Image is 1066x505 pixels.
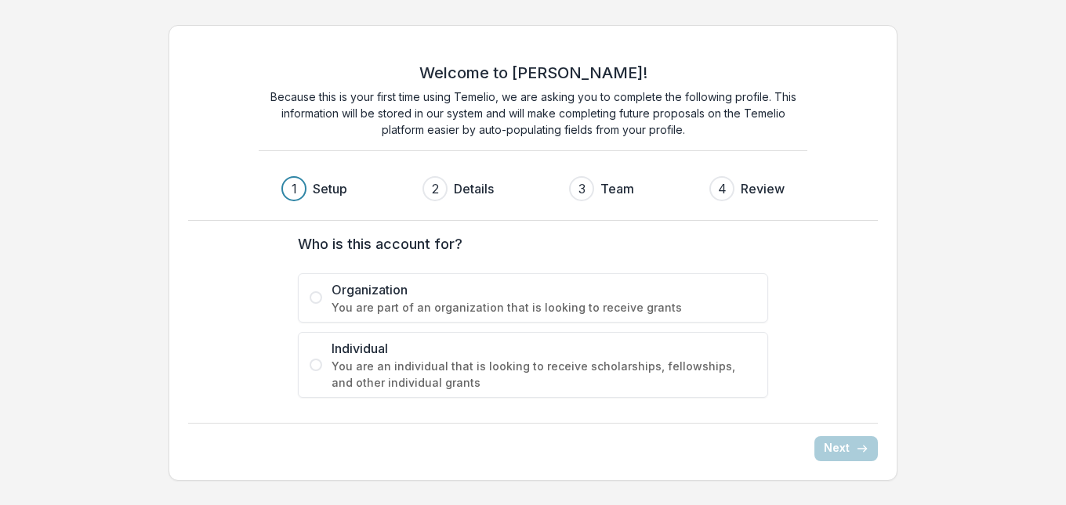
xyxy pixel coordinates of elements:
h3: Team [600,179,634,198]
div: Progress [281,176,785,201]
span: Organization [332,280,756,299]
span: Individual [332,339,756,358]
p: Because this is your first time using Temelio, we are asking you to complete the following profil... [259,88,807,138]
div: 2 [432,179,439,198]
div: 3 [578,179,586,198]
div: 1 [292,179,297,198]
span: You are part of an organization that is looking to receive grants [332,299,756,316]
span: You are an individual that is looking to receive scholarships, fellowships, and other individual ... [332,358,756,391]
button: Next [814,436,878,461]
h3: Setup [313,179,347,198]
h2: Welcome to [PERSON_NAME]! [419,63,647,82]
label: Who is this account for? [298,233,759,254]
h3: Review [741,179,785,198]
h3: Details [454,179,494,198]
div: 4 [718,179,727,198]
